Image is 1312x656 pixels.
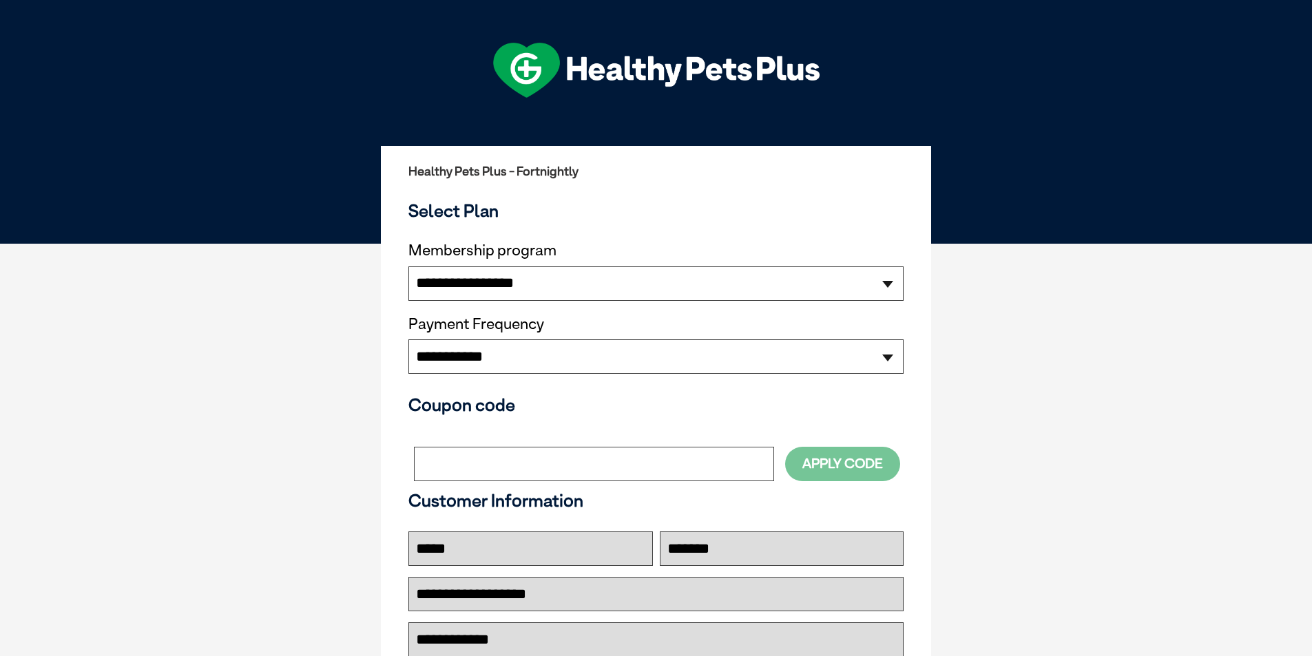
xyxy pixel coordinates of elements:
h2: Healthy Pets Plus - Fortnightly [408,165,904,178]
label: Membership program [408,242,904,260]
h3: Select Plan [408,200,904,221]
h3: Customer Information [408,490,904,511]
img: hpp-logo-landscape-green-white.png [493,43,820,98]
h3: Coupon code [408,394,904,415]
button: Apply Code [785,447,900,480]
label: Payment Frequency [408,315,544,333]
